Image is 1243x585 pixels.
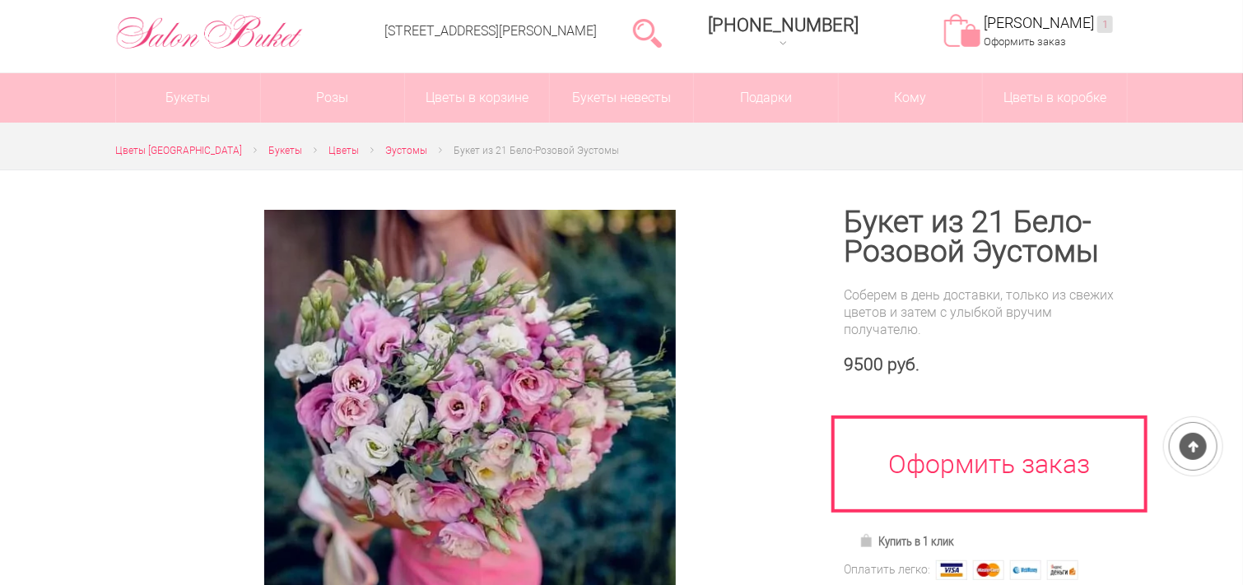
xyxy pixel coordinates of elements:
[694,73,838,123] a: Подарки
[831,416,1148,513] a: Оформить заказ
[384,23,597,39] a: [STREET_ADDRESS][PERSON_NAME]
[1097,16,1113,33] ins: 1
[385,145,427,156] span: Эустомы
[844,286,1128,338] div: Соберем в день доставки, только из свежих цветов и затем с улыбкой вручим получателю.
[1010,560,1041,580] img: Webmoney
[115,11,304,53] img: Цветы Нижний Новгород
[983,73,1127,123] a: Цветы в коробке
[385,142,427,160] a: Эустомы
[973,560,1004,580] img: MasterCard
[116,73,260,123] a: Букеты
[859,534,878,547] img: Купить в 1 клик
[839,73,983,123] span: Кому
[844,355,1128,375] div: 9500 руб.
[852,530,961,553] a: Купить в 1 клик
[936,560,967,580] img: Visa
[844,561,930,578] div: Оплатить легко:
[550,73,694,123] a: Букеты невесты
[328,145,359,156] span: Цветы
[844,207,1128,267] h1: Букет из 21 Бело-Розовой Эустомы
[405,73,549,123] a: Цветы в корзине
[454,145,619,156] span: Букет из 21 Бело-Розовой Эустомы
[268,145,302,156] span: Букеты
[708,15,859,35] span: [PHONE_NUMBER]
[984,35,1066,48] a: Оформить заказ
[261,73,405,123] a: Розы
[984,14,1113,33] a: [PERSON_NAME]1
[328,142,359,160] a: Цветы
[268,142,302,160] a: Букеты
[115,145,242,156] span: Цветы [GEOGRAPHIC_DATA]
[115,142,242,160] a: Цветы [GEOGRAPHIC_DATA]
[698,9,868,56] a: [PHONE_NUMBER]
[1047,560,1078,580] img: Яндекс Деньги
